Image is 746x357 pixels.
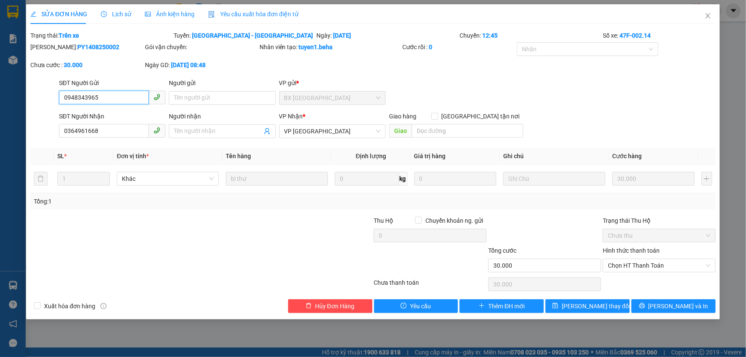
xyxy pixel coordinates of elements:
div: Người nhận [169,112,275,121]
label: Hình thức thanh toán [603,247,660,254]
button: save[PERSON_NAME] thay đổi [545,299,630,313]
span: Hủy Đơn Hàng [315,301,354,311]
span: Tổng cước [488,247,516,254]
span: Định lượng [356,153,386,159]
span: picture [145,11,151,17]
button: exclamation-circleYêu cầu [374,299,458,313]
input: VD: Bàn, Ghế [226,172,328,186]
span: Khác [122,172,214,185]
span: Yêu cầu xuất hóa đơn điện tử [208,11,298,18]
b: [GEOGRAPHIC_DATA] - [GEOGRAPHIC_DATA] [192,32,313,39]
span: BX PHÚ YÊN [284,91,380,104]
b: Trên xe [59,32,79,39]
div: Chưa cước : [30,60,143,70]
span: Tên hàng [226,153,251,159]
span: Yêu cầu [410,301,431,311]
div: Số xe: [602,31,717,40]
span: Cước hàng [612,153,642,159]
span: Chuyển khoản ng. gửi [422,216,487,225]
div: Người gửi [169,78,275,88]
b: 0 [429,44,432,50]
span: VP Nhận [279,113,303,120]
span: info-circle [100,303,106,309]
span: VP ĐẮK LẮK [284,125,380,138]
span: [GEOGRAPHIC_DATA] tận nơi [438,112,523,121]
span: close [705,12,711,19]
div: VP gửi [279,78,386,88]
b: [DATE] 08:48 [171,62,206,68]
div: Nhân viên tạo: [259,42,401,52]
div: SĐT Người Gửi [59,78,165,88]
div: Chuyến: [459,31,602,40]
button: printer[PERSON_NAME] và In [631,299,716,313]
input: 0 [612,172,695,186]
b: 12:45 [482,32,498,39]
div: SĐT Người Nhận [59,112,165,121]
div: Cước rồi : [402,42,515,52]
th: Ghi chú [500,148,609,165]
b: 47F-002.14 [619,32,651,39]
input: 0 [414,172,497,186]
span: SỬA ĐƠN HÀNG [30,11,87,18]
span: Ảnh kiện hàng [145,11,195,18]
span: kg [399,172,407,186]
span: Lịch sử [101,11,131,18]
span: printer [639,303,645,310]
span: Xuất hóa đơn hàng [41,301,99,311]
span: Giá trị hàng [414,153,446,159]
div: [PERSON_NAME]: [30,42,143,52]
span: save [552,303,558,310]
span: phone [153,94,160,100]
span: SL [57,153,64,159]
span: [PERSON_NAME] thay đổi [562,301,630,311]
div: Gói vận chuyển: [145,42,258,52]
button: Close [696,4,720,28]
b: PY1408250002 [77,44,119,50]
input: Dọc đường [412,124,523,138]
span: exclamation-circle [401,303,407,310]
span: Đơn vị tính [117,153,149,159]
button: deleteHủy Đơn Hàng [288,299,372,313]
span: Giao hàng [389,113,416,120]
b: [DATE] [333,32,351,39]
div: Trạng thái: [29,31,173,40]
span: [PERSON_NAME] và In [649,301,708,311]
button: delete [34,172,47,186]
span: Chưa thu [608,229,711,242]
button: plus [702,172,712,186]
span: user-add [264,128,271,135]
span: edit [30,11,36,17]
span: phone [153,127,160,134]
div: Tuyến: [173,31,316,40]
input: Ghi Chú [503,172,605,186]
b: 30.000 [64,62,83,68]
div: Chưa thanh toán [373,278,488,293]
div: Trạng thái Thu Hộ [603,216,716,225]
div: Ngày GD: [145,60,258,70]
span: Chọn HT Thanh Toán [608,259,711,272]
b: tuyen1.beha [299,44,333,50]
span: delete [306,303,312,310]
span: Giao [389,124,412,138]
span: plus [479,303,485,310]
span: clock-circle [101,11,107,17]
img: icon [208,11,215,18]
button: plusThêm ĐH mới [460,299,544,313]
span: Thêm ĐH mới [488,301,525,311]
div: Tổng: 1 [34,197,288,206]
span: Thu Hộ [374,217,393,224]
div: Ngày: [316,31,459,40]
